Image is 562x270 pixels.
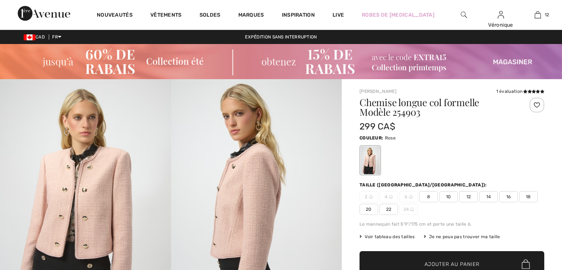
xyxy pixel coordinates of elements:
[360,233,415,240] span: Voir tableau des tailles
[360,89,396,94] a: [PERSON_NAME]
[333,11,344,19] a: Live
[389,195,393,199] img: ring-m.svg
[545,11,549,18] span: 12
[361,146,380,174] div: Rose
[379,191,398,202] span: 4
[369,195,373,199] img: ring-m.svg
[410,207,414,211] img: ring-m.svg
[399,191,418,202] span: 6
[483,21,519,29] div: Véronique
[150,12,182,20] a: Vêtements
[379,204,398,215] span: 22
[498,11,504,18] a: Se connecter
[409,195,413,199] img: ring-m.svg
[522,259,530,269] img: Bag.svg
[360,221,544,227] div: Le mannequin fait 5'9"/175 cm et porte une taille 6.
[24,34,35,40] img: Canadian Dollar
[360,191,378,202] span: 2
[360,204,378,215] span: 20
[360,121,395,132] span: 299 CA$
[238,12,264,20] a: Marques
[200,12,221,20] a: Soldes
[498,10,504,19] img: Mes infos
[425,260,480,268] span: Ajouter au panier
[360,182,488,188] div: Taille ([GEOGRAPHIC_DATA]/[GEOGRAPHIC_DATA]):
[424,233,500,240] div: Je ne peux pas trouver ma taille
[535,10,541,19] img: Mon panier
[461,10,467,19] img: recherche
[520,10,556,19] a: 12
[18,6,70,21] img: 1ère Avenue
[24,34,48,40] span: CAD
[97,12,133,20] a: Nouveautés
[399,204,418,215] span: 24
[282,12,315,20] span: Inspiration
[362,11,435,19] a: Robes de [MEDICAL_DATA]
[419,191,438,202] span: 8
[360,98,514,117] h1: Chemise longue col formelle Modèle 254903
[385,135,396,141] span: Rose
[52,34,61,40] span: FR
[360,135,383,141] span: Couleur:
